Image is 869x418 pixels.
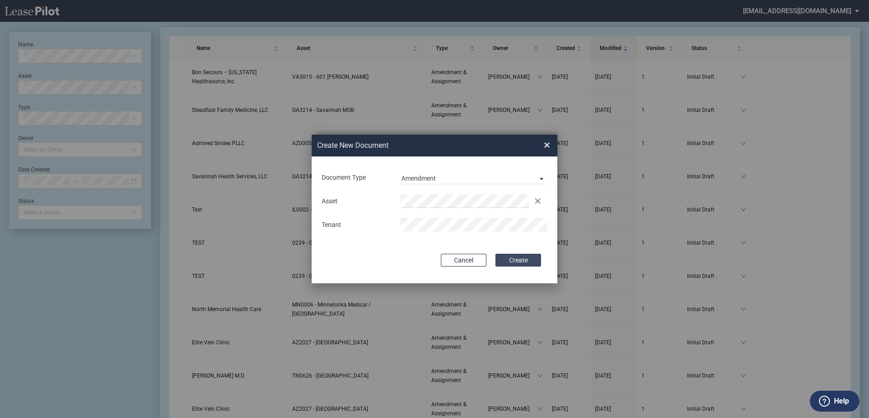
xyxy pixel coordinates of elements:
label: Help [834,395,849,407]
button: Create [495,254,541,267]
span: × [544,138,550,152]
div: Asset [316,197,395,206]
md-dialog: Create New ... [312,135,557,284]
div: Tenant [316,221,395,230]
div: Document Type [316,173,395,182]
div: Amendment [401,175,436,182]
button: Cancel [441,254,486,267]
h2: Create New Document [317,141,511,151]
md-select: Document Type: Amendment [400,171,547,184]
